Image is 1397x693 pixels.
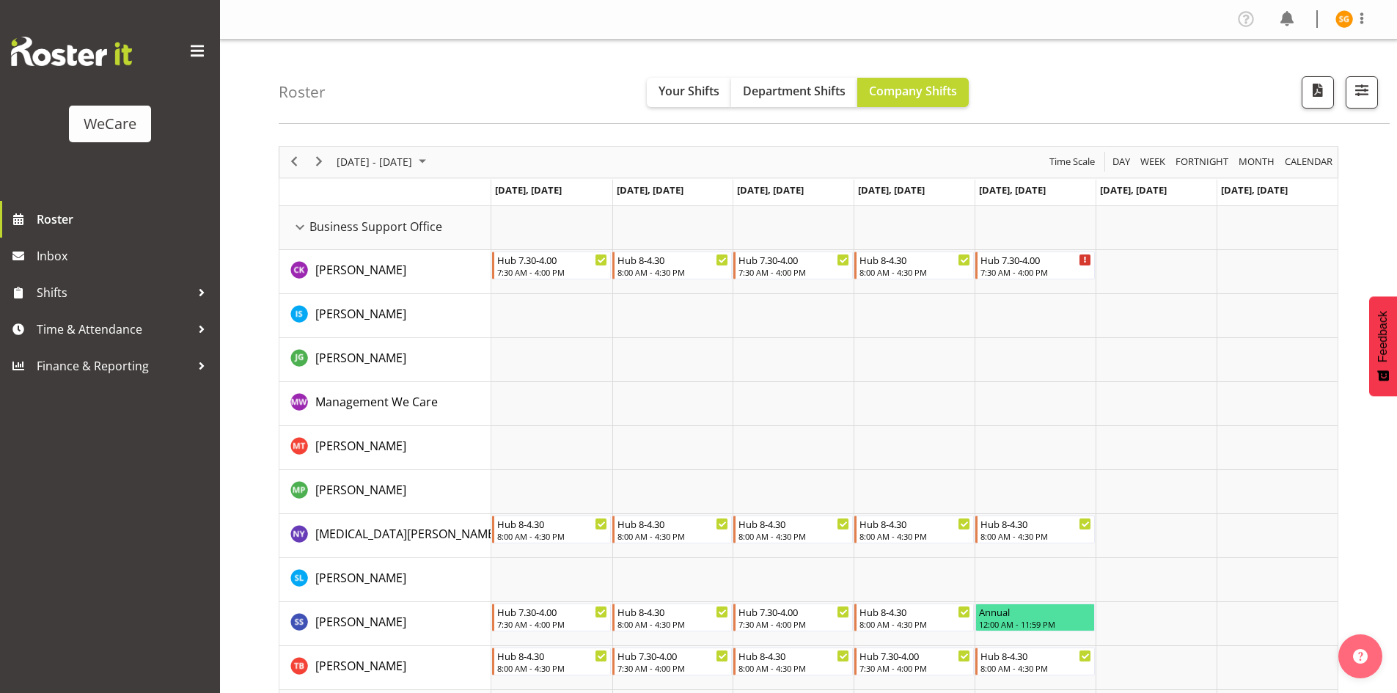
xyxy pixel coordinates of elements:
[979,604,1091,619] div: Annual
[612,604,732,631] div: Savita Savita"s event - Hub 8-4.30 Begin From Tuesday, October 7, 2025 at 8:00:00 AM GMT+13:00 En...
[37,282,191,304] span: Shifts
[497,516,608,531] div: Hub 8-4.30
[617,516,728,531] div: Hub 8-4.30
[279,338,491,382] td: Janine Grundler resource
[1110,153,1133,171] button: Timeline Day
[975,252,1095,279] div: Chloe Kim"s event - Hub 7.30-4.00 Begin From Friday, October 10, 2025 at 7:30:00 AM GMT+13:00 End...
[285,153,304,171] button: Previous
[497,252,608,267] div: Hub 7.30-4.00
[331,147,435,177] div: October 06 - 12, 2025
[282,147,307,177] div: previous period
[617,604,728,619] div: Hub 8-4.30
[279,206,491,250] td: Business Support Office resource
[307,147,331,177] div: next period
[612,516,732,543] div: Nikita Yates"s event - Hub 8-4.30 Begin From Tuesday, October 7, 2025 at 8:00:00 AM GMT+13:00 End...
[1138,153,1168,171] button: Timeline Week
[859,516,970,531] div: Hub 8-4.30
[738,516,849,531] div: Hub 8-4.30
[980,530,1091,542] div: 8:00 AM - 4:30 PM
[869,83,957,99] span: Company Shifts
[859,604,970,619] div: Hub 8-4.30
[492,252,612,279] div: Chloe Kim"s event - Hub 7.30-4.00 Begin From Monday, October 6, 2025 at 7:30:00 AM GMT+13:00 Ends...
[857,78,969,107] button: Company Shifts
[1173,153,1231,171] button: Fortnight
[738,662,849,674] div: 8:00 AM - 4:30 PM
[617,530,728,542] div: 8:00 AM - 4:30 PM
[733,604,853,631] div: Savita Savita"s event - Hub 7.30-4.00 Begin From Wednesday, October 8, 2025 at 7:30:00 AM GMT+13:...
[975,516,1095,543] div: Nikita Yates"s event - Hub 8-4.30 Begin From Friday, October 10, 2025 at 8:00:00 AM GMT+13:00 End...
[315,393,438,411] a: Management We Care
[1353,649,1368,664] img: help-xxl-2.png
[335,153,414,171] span: [DATE] - [DATE]
[279,470,491,514] td: Millie Pumphrey resource
[279,602,491,646] td: Savita Savita resource
[617,252,728,267] div: Hub 8-4.30
[859,662,970,674] div: 7:30 AM - 4:00 PM
[315,526,498,542] span: [MEDICAL_DATA][PERSON_NAME]
[733,516,853,543] div: Nikita Yates"s event - Hub 8-4.30 Begin From Wednesday, October 8, 2025 at 8:00:00 AM GMT+13:00 E...
[334,153,433,171] button: October 2025
[738,604,849,619] div: Hub 7.30-4.00
[84,113,136,135] div: WeCare
[738,266,849,278] div: 7:30 AM - 4:00 PM
[492,516,612,543] div: Nikita Yates"s event - Hub 8-4.30 Begin From Monday, October 6, 2025 at 8:00:00 AM GMT+13:00 Ends...
[733,648,853,675] div: Tyla Boyd"s event - Hub 8-4.30 Begin From Wednesday, October 8, 2025 at 8:00:00 AM GMT+13:00 Ends...
[1221,183,1288,197] span: [DATE], [DATE]
[738,252,849,267] div: Hub 7.30-4.00
[859,530,970,542] div: 8:00 AM - 4:30 PM
[854,604,974,631] div: Savita Savita"s event - Hub 8-4.30 Begin From Thursday, October 9, 2025 at 8:00:00 AM GMT+13:00 E...
[731,78,857,107] button: Department Shifts
[492,604,612,631] div: Savita Savita"s event - Hub 7.30-4.00 Begin From Monday, October 6, 2025 at 7:30:00 AM GMT+13:00 ...
[495,183,562,197] span: [DATE], [DATE]
[1048,153,1096,171] span: Time Scale
[37,208,213,230] span: Roster
[1335,10,1353,28] img: sanjita-gurung11279.jpg
[980,252,1091,267] div: Hub 7.30-4.00
[37,318,191,340] span: Time & Attendance
[492,648,612,675] div: Tyla Boyd"s event - Hub 8-4.30 Begin From Monday, October 6, 2025 at 8:00:00 AM GMT+13:00 Ends At...
[315,482,406,498] span: [PERSON_NAME]
[980,516,1091,531] div: Hub 8-4.30
[854,516,974,543] div: Nikita Yates"s event - Hub 8-4.30 Begin From Thursday, October 9, 2025 at 8:00:00 AM GMT+13:00 En...
[659,83,719,99] span: Your Shifts
[980,648,1091,663] div: Hub 8-4.30
[1237,153,1276,171] span: Month
[315,614,406,630] span: [PERSON_NAME]
[279,84,326,100] h4: Roster
[617,648,728,663] div: Hub 7.30-4.00
[497,604,608,619] div: Hub 7.30-4.00
[617,618,728,630] div: 8:00 AM - 4:30 PM
[11,37,132,66] img: Rosterit website logo
[279,426,491,470] td: Michelle Thomas resource
[1139,153,1167,171] span: Week
[497,266,608,278] div: 7:30 AM - 4:00 PM
[315,305,406,323] a: [PERSON_NAME]
[738,648,849,663] div: Hub 8-4.30
[315,613,406,631] a: [PERSON_NAME]
[859,618,970,630] div: 8:00 AM - 4:30 PM
[315,262,406,278] span: [PERSON_NAME]
[1346,76,1378,109] button: Filter Shifts
[1100,183,1167,197] span: [DATE], [DATE]
[497,648,608,663] div: Hub 8-4.30
[37,355,191,377] span: Finance & Reporting
[279,646,491,690] td: Tyla Boyd resource
[1236,153,1277,171] button: Timeline Month
[733,252,853,279] div: Chloe Kim"s event - Hub 7.30-4.00 Begin From Wednesday, October 8, 2025 at 7:30:00 AM GMT+13:00 E...
[309,218,442,235] span: Business Support Office
[1174,153,1230,171] span: Fortnight
[315,481,406,499] a: [PERSON_NAME]
[1302,76,1334,109] button: Download a PDF of the roster according to the set date range.
[617,266,728,278] div: 8:00 AM - 4:30 PM
[1376,311,1390,362] span: Feedback
[315,569,406,587] a: [PERSON_NAME]
[315,438,406,454] span: [PERSON_NAME]
[854,648,974,675] div: Tyla Boyd"s event - Hub 7.30-4.00 Begin From Thursday, October 9, 2025 at 7:30:00 AM GMT+13:00 En...
[315,658,406,674] span: [PERSON_NAME]
[858,183,925,197] span: [DATE], [DATE]
[315,349,406,367] a: [PERSON_NAME]
[979,618,1091,630] div: 12:00 AM - 11:59 PM
[737,183,804,197] span: [DATE], [DATE]
[859,648,970,663] div: Hub 7.30-4.00
[309,153,329,171] button: Next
